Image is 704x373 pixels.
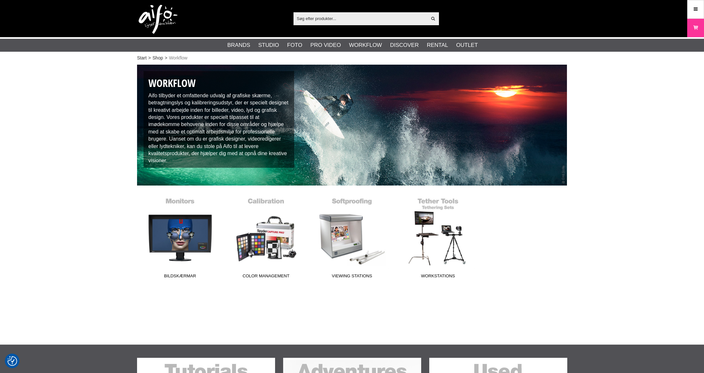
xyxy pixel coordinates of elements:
span: > [165,55,167,61]
h1: Workflow [148,76,289,91]
span: Bildskærmar [137,273,223,282]
input: Søg efter produkter... [293,14,427,23]
a: Viewing stations [309,194,395,282]
a: Brands [227,41,250,49]
a: Bildskærmar [137,194,223,282]
a: Workstations [395,194,481,282]
a: Rental [427,41,448,49]
a: Studio [258,41,279,49]
a: Discover [390,41,419,49]
img: Revisit consent button [7,356,17,366]
a: Pro Video [310,41,341,49]
img: logo.png [139,5,177,34]
a: Foto [287,41,302,49]
a: Outlet [456,41,478,49]
span: Workflow [169,55,187,61]
span: Color Management [223,273,309,282]
a: Workflow [349,41,382,49]
span: Workstations [395,273,481,282]
a: Start [137,55,147,61]
a: Shop [153,55,163,61]
a: Color Management [223,194,309,282]
span: Viewing stations [309,273,395,282]
div: Aifo tilbyder et omfattende udvalg af grafiske skærme, betragtningslys og kalibreringsudstyr, der... [144,71,294,168]
button: Samtykkepræferencer [7,355,17,367]
span: > [148,55,151,61]
img: Workflow [137,65,567,186]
